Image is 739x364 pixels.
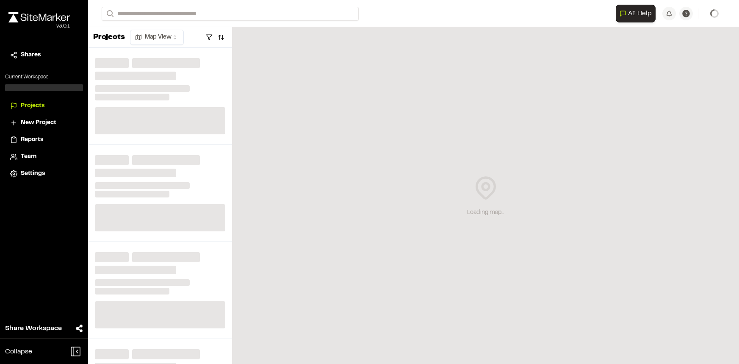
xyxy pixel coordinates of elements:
[467,208,504,217] div: Loading map...
[21,118,56,128] span: New Project
[10,152,78,161] a: Team
[21,50,41,60] span: Shares
[10,118,78,128] a: New Project
[616,5,656,22] button: Open AI Assistant
[93,32,125,43] p: Projects
[10,169,78,178] a: Settings
[10,101,78,111] a: Projects
[21,101,44,111] span: Projects
[8,22,70,30] div: Oh geez...please don't...
[21,152,36,161] span: Team
[616,5,659,22] div: Open AI Assistant
[5,347,32,357] span: Collapse
[21,169,45,178] span: Settings
[5,323,62,333] span: Share Workspace
[10,135,78,144] a: Reports
[8,12,70,22] img: rebrand.png
[21,135,43,144] span: Reports
[628,8,652,19] span: AI Help
[10,50,78,60] a: Shares
[5,73,83,81] p: Current Workspace
[102,7,117,21] button: Search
